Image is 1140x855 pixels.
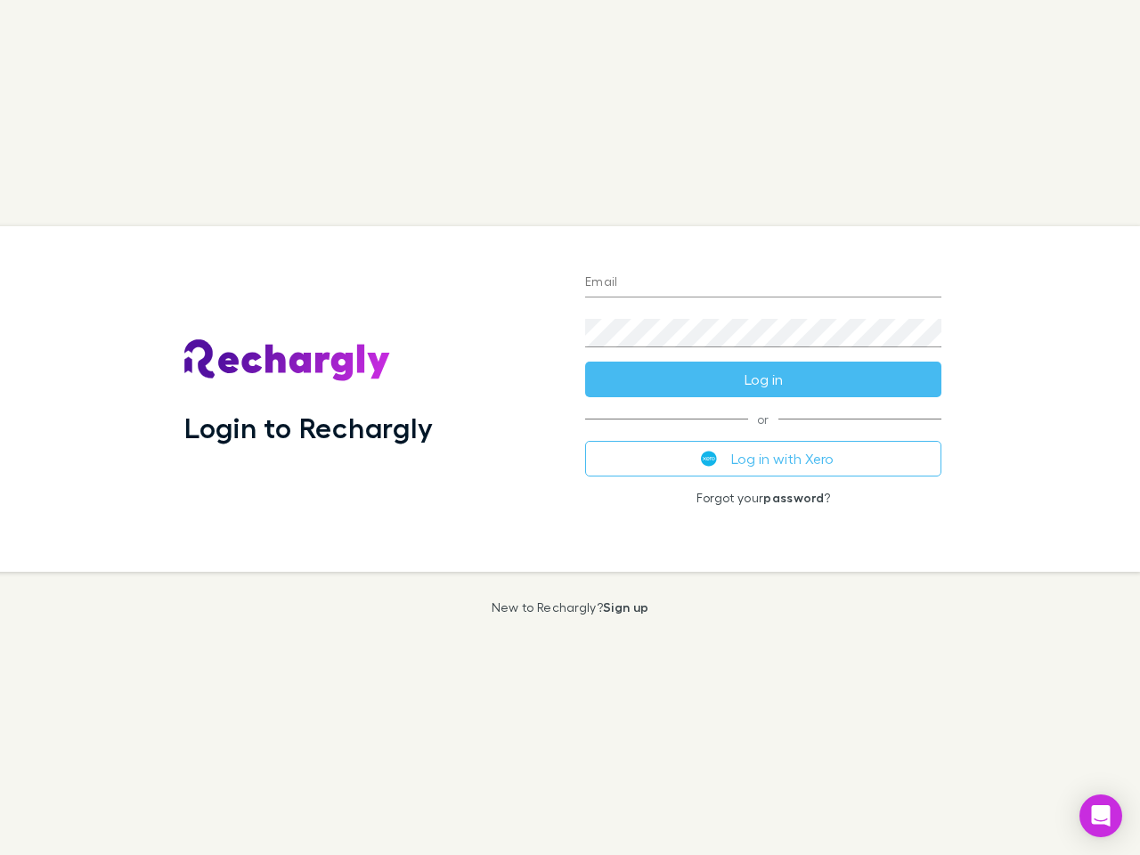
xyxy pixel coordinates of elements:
a: password [763,490,824,505]
p: Forgot your ? [585,491,941,505]
button: Log in [585,362,941,397]
img: Rechargly's Logo [184,339,391,382]
h1: Login to Rechargly [184,411,433,444]
a: Sign up [603,599,648,615]
button: Log in with Xero [585,441,941,476]
span: or [585,419,941,419]
img: Xero's logo [701,451,717,467]
p: New to Rechargly? [492,600,649,615]
div: Open Intercom Messenger [1079,794,1122,837]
